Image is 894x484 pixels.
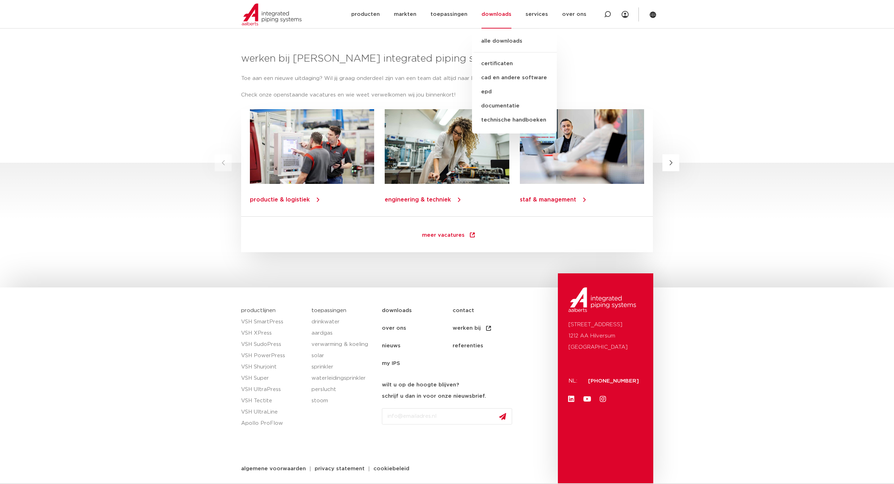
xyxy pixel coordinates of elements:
[422,232,465,240] span: meer vacatures
[382,302,555,372] nav: Menu
[453,319,523,337] a: werken bij
[241,89,653,101] p: Check onze openstaande vacatures en wie weet verwelkomen wij jou binnenkort!
[241,328,304,339] a: VSH XPress
[382,337,453,355] a: nieuws
[568,376,580,387] p: NL:
[472,113,557,127] a: technische handboeken
[241,407,304,418] a: VSH UltraLine
[662,154,679,171] button: Next slide
[520,197,576,203] a: staf & management
[382,393,486,399] strong: schrijf u dan in voor onze nieuwsbrief.
[472,37,557,52] a: alle downloads
[472,85,557,99] a: epd
[382,430,489,458] iframe: reCAPTCHA
[588,378,639,384] a: [PHONE_NUMBER]
[241,316,304,328] a: VSH SmartPress
[241,395,304,407] a: VSH Tectite
[472,57,557,71] a: certificaten
[472,71,557,85] a: cad en andere software
[241,384,304,395] a: VSH UltraPress
[311,328,375,339] a: aardgas
[373,466,409,471] span: cookiebeleid
[315,466,365,471] span: privacy statement
[368,466,415,471] a: cookiebeleid
[241,73,653,84] p: Toe aan een nieuwe uitdaging? Wil jij graag onderdeel zijn van een team dat altijd naar beter str...
[311,316,375,328] a: drinkwater
[241,418,304,429] a: Apollo ProFlow
[568,319,642,353] p: [STREET_ADDRESS] 1212 AA Hilversum [GEOGRAPHIC_DATA]
[382,302,453,319] a: downloads
[236,466,311,471] a: algemene voorwaarden
[453,302,523,319] a: contact
[453,337,523,355] a: referenties
[499,413,506,420] img: send.svg
[241,52,653,66] h3: werken bij [PERSON_NAME] integrated piping sytems
[382,408,512,424] input: info@emailadres.nl
[311,384,375,395] a: perslucht
[472,99,557,113] a: documentatie
[241,361,304,373] a: VSH Shurjoint
[241,308,276,313] a: productlijnen
[311,350,375,361] a: solar
[311,308,346,313] a: toepassingen
[241,466,306,471] span: algemene voorwaarden
[408,225,490,245] a: meer vacatures
[311,395,375,407] a: stoom
[385,197,451,203] a: engineering & techniek
[311,339,375,350] a: verwarming & koeling
[311,373,375,384] a: waterleidingsprinkler
[215,154,232,171] button: Previous slide
[241,350,304,361] a: VSH PowerPress
[382,382,459,387] strong: wilt u op de hoogte blijven?
[241,373,304,384] a: VSH Super
[250,197,310,203] a: productie & logistiek
[311,361,375,373] a: sprinkler
[382,355,453,372] a: my IPS
[241,339,304,350] a: VSH SudoPress
[382,319,453,337] a: over ons
[309,466,370,471] a: privacy statement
